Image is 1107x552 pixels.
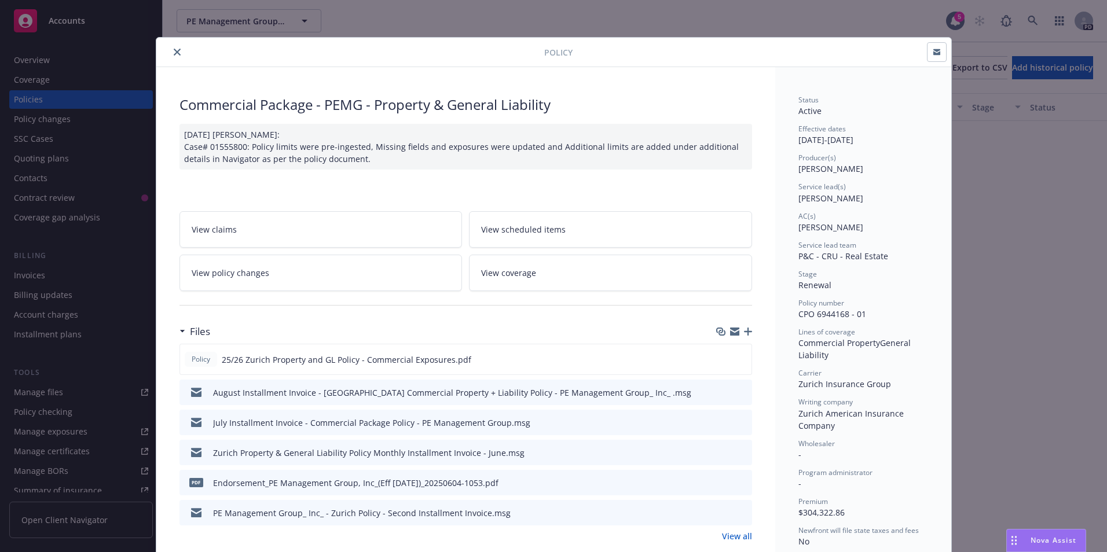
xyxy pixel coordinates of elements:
[544,46,573,58] span: Policy
[719,477,728,489] button: download file
[722,530,752,542] a: View all
[179,211,463,248] a: View claims
[798,240,856,250] span: Service lead team
[798,193,863,204] span: [PERSON_NAME]
[798,327,855,337] span: Lines of coverage
[737,447,747,459] button: preview file
[798,279,831,290] span: Renewal
[1031,535,1076,545] span: Nova Assist
[481,223,566,235] span: View scheduled items
[798,211,816,221] span: AC(s)
[737,417,747,429] button: preview file
[179,255,463,291] a: View policy changes
[798,298,844,308] span: Policy number
[213,507,511,519] div: PE Management Group_ Inc_ - Zurich Policy - Second Installment Invoice.msg
[798,525,919,535] span: Newfront will file state taxes and fees
[798,439,835,448] span: Wholesaler
[179,324,210,339] div: Files
[798,397,853,407] span: Writing company
[222,354,471,366] span: 25/26 Zurich Property and GL Policy - Commercial Exposures.pdf
[213,417,530,429] div: July Installment Invoice - Commercial Package Policy - PE Management Group.msg
[469,211,752,248] a: View scheduled items
[798,163,863,174] span: [PERSON_NAME]
[798,222,863,233] span: [PERSON_NAME]
[798,124,928,146] div: [DATE] - [DATE]
[719,387,728,399] button: download file
[798,449,801,460] span: -
[189,478,203,487] span: pdf
[736,354,747,366] button: preview file
[798,95,819,105] span: Status
[798,507,845,518] span: $304,322.86
[798,269,817,279] span: Stage
[213,447,525,459] div: Zurich Property & General Liability Policy Monthly Installment Invoice - June.msg
[798,536,809,547] span: No
[737,387,747,399] button: preview file
[192,223,237,235] span: View claims
[481,267,536,279] span: View coverage
[213,387,691,399] div: August Installment Invoice - [GEOGRAPHIC_DATA] Commercial Property + Liability Policy - PE Manage...
[798,153,836,163] span: Producer(s)
[798,368,822,378] span: Carrier
[719,447,728,459] button: download file
[179,95,752,115] div: Commercial Package - PEMG - Property & General Liability
[798,337,913,360] span: General Liability
[190,324,210,339] h3: Files
[798,478,801,489] span: -
[798,105,822,116] span: Active
[719,417,728,429] button: download file
[798,337,880,348] span: Commercial Property
[189,354,212,365] span: Policy
[737,507,747,519] button: preview file
[1007,529,1021,551] div: Drag to move
[719,507,728,519] button: download file
[213,477,498,489] div: Endorsement_PE Management Group, Inc_(Eff [DATE])_20250604-1053.pdf
[469,255,752,291] a: View coverage
[798,378,891,389] span: Zurich Insurance Group
[798,468,873,477] span: Program administrator
[192,267,269,279] span: View policy changes
[798,496,828,506] span: Premium
[170,45,184,59] button: close
[798,124,846,134] span: Effective dates
[798,308,866,319] span: CPO 6944168 - 01
[737,477,747,489] button: preview file
[798,182,846,192] span: Service lead(s)
[718,354,727,366] button: download file
[179,124,752,170] div: [DATE] [PERSON_NAME]: Case# 01555800: Policy limits were pre-ingested, Missing fields and exposur...
[1006,529,1086,552] button: Nova Assist
[798,251,888,262] span: P&C - CRU - Real Estate
[798,408,906,431] span: Zurich American Insurance Company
